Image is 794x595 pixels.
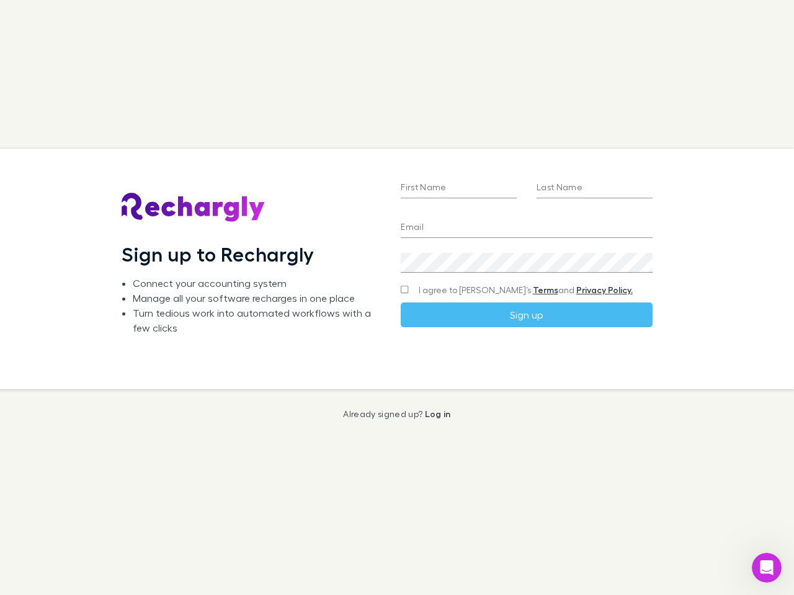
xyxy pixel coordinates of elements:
h1: Sign up to Rechargly [122,242,314,266]
li: Connect your accounting system [133,276,381,291]
a: Privacy Policy. [576,284,633,295]
a: Log in [425,408,451,419]
span: I agree to [PERSON_NAME]’s and [419,284,633,296]
p: Already signed up? [343,409,450,419]
iframe: Intercom live chat [752,553,782,583]
a: Terms [533,284,558,295]
li: Manage all your software recharges in one place [133,291,381,306]
button: Sign up [401,302,652,327]
img: Rechargly's Logo [122,193,265,223]
li: Turn tedious work into automated workflows with a few clicks [133,306,381,335]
